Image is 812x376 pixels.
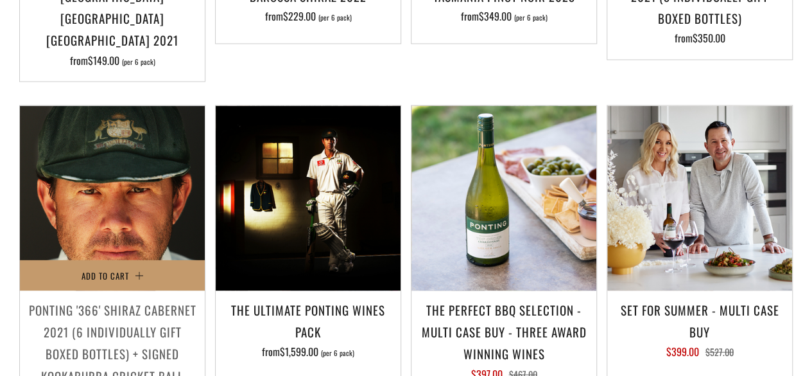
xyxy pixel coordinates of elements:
[461,8,548,24] span: from
[265,8,352,24] span: from
[675,30,725,46] span: from
[705,345,734,358] span: $527.00
[262,343,354,359] span: from
[20,260,205,291] button: Add to Cart
[82,269,129,282] span: Add to Cart
[318,14,352,21] span: (per 6 pack)
[321,349,354,356] span: (per 6 pack)
[88,52,119,67] span: $149.00
[479,8,512,24] span: $349.00
[122,58,155,65] span: (per 6 pack)
[280,343,318,359] span: $1,599.00
[70,52,155,67] span: from
[283,8,316,24] span: $229.00
[614,298,786,342] h3: Set For Summer - Multi Case Buy
[666,343,699,359] span: $399.00
[216,298,401,363] a: The Ultimate Ponting Wines Pack from$1,599.00 (per 6 pack)
[514,14,548,21] span: (per 6 pack)
[222,298,394,342] h3: The Ultimate Ponting Wines Pack
[607,298,792,363] a: Set For Summer - Multi Case Buy $399.00 $527.00
[418,298,590,364] h3: The perfect BBQ selection - MULTI CASE BUY - Three award winning wines
[693,30,725,46] span: $350.00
